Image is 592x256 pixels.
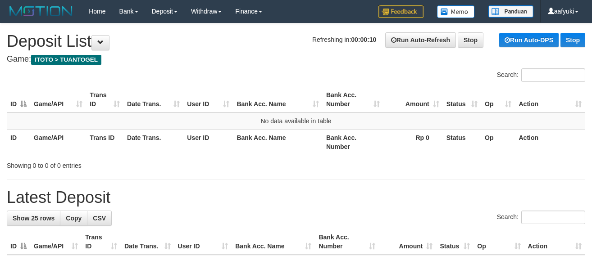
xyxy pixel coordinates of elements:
a: Run Auto-Refresh [385,32,456,48]
th: Status [443,129,481,155]
a: Copy [60,211,87,226]
strong: 00:00:10 [351,36,376,43]
th: Action [515,129,585,155]
th: Bank Acc. Number [323,129,383,155]
label: Search: [497,211,585,224]
th: Op [481,129,515,155]
th: Trans ID: activate to sort column ascending [86,87,123,112]
a: Stop [560,33,585,47]
th: Bank Acc. Number: activate to sort column ascending [323,87,383,112]
span: Copy [66,215,82,222]
th: Rp 0 [383,129,443,155]
th: Bank Acc. Name [233,129,322,155]
th: Action: activate to sort column ascending [515,87,585,112]
th: Trans ID [86,129,123,155]
span: Show 25 rows [13,215,55,222]
th: Bank Acc. Number: activate to sort column ascending [315,229,379,255]
th: Bank Acc. Name: activate to sort column ascending [233,87,322,112]
img: panduan.png [488,5,533,18]
h4: Game: [7,55,585,64]
th: Date Trans. [123,129,183,155]
img: Feedback.jpg [378,5,424,18]
th: Game/API: activate to sort column ascending [30,229,82,255]
th: Date Trans.: activate to sort column ascending [121,229,174,255]
input: Search: [521,68,585,82]
a: Run Auto-DPS [499,33,559,47]
th: Action: activate to sort column ascending [524,229,585,255]
th: ID: activate to sort column descending [7,229,30,255]
img: Button%20Memo.svg [437,5,475,18]
th: Amount: activate to sort column ascending [383,87,443,112]
th: Amount: activate to sort column ascending [379,229,436,255]
th: ID: activate to sort column descending [7,87,30,112]
th: Bank Acc. Name: activate to sort column ascending [232,229,315,255]
h1: Deposit List [7,32,585,50]
input: Search: [521,211,585,224]
th: User ID: activate to sort column ascending [174,229,232,255]
img: MOTION_logo.png [7,4,75,18]
a: Show 25 rows [7,211,60,226]
th: Op: activate to sort column ascending [474,229,524,255]
label: Search: [497,68,585,82]
h1: Latest Deposit [7,189,585,207]
th: Op: activate to sort column ascending [481,87,515,112]
th: Trans ID: activate to sort column ascending [82,229,121,255]
th: Game/API: activate to sort column ascending [30,87,86,112]
th: Status: activate to sort column ascending [443,87,481,112]
th: Status: activate to sort column ascending [436,229,474,255]
div: Showing 0 to 0 of 0 entries [7,157,240,170]
a: CSV [87,211,112,226]
th: Game/API [30,129,86,155]
th: User ID: activate to sort column ascending [183,87,233,112]
th: User ID [183,129,233,155]
span: CSV [93,215,106,222]
span: ITOTO > TUANTOGEL [31,55,101,65]
th: ID [7,129,30,155]
a: Stop [458,32,483,48]
th: Date Trans.: activate to sort column ascending [123,87,183,112]
span: Refreshing in: [312,36,376,43]
td: No data available in table [7,112,585,130]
